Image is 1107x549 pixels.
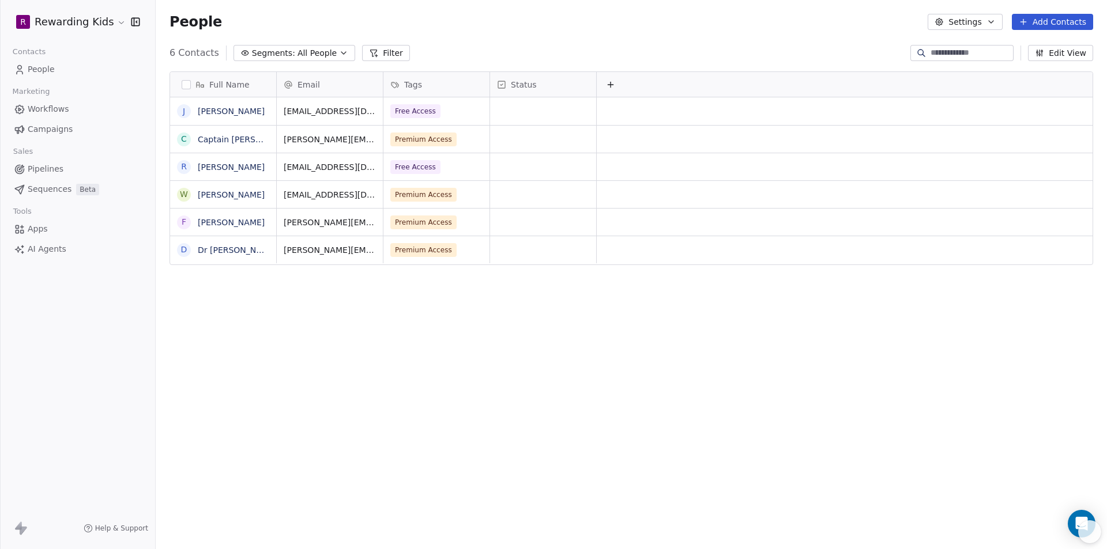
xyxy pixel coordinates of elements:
[8,143,38,160] span: Sales
[28,243,66,255] span: AI Agents
[170,72,276,97] div: Full Name
[198,135,299,144] a: Captain [PERSON_NAME]
[182,216,186,228] div: F
[183,105,185,118] div: J
[170,13,222,31] span: People
[362,45,410,61] button: Filter
[198,218,265,227] a: [PERSON_NAME]
[28,163,63,175] span: Pipelines
[284,217,376,228] span: [PERSON_NAME][EMAIL_ADDRESS][DOMAIN_NAME]
[1028,45,1093,61] button: Edit View
[284,189,376,200] span: [EMAIL_ADDRESS][DOMAIN_NAME]
[181,244,187,256] div: D
[170,97,277,528] div: grid
[180,188,188,200] div: W
[390,215,457,229] span: Premium Access
[284,244,376,256] span: [PERSON_NAME][EMAIL_ADDRESS][DOMAIN_NAME]
[404,79,422,90] span: Tags
[9,120,146,139] a: Campaigns
[28,103,69,115] span: Workflows
[511,79,537,90] span: Status
[9,219,146,238] a: Apps
[170,46,219,60] span: 6 Contacts
[284,134,376,145] span: [PERSON_NAME][EMAIL_ADDRESS][DOMAIN_NAME]
[284,105,376,117] span: [EMAIL_ADDRESS][DOMAIN_NAME]
[28,63,55,75] span: People
[390,188,457,202] span: Premium Access
[390,132,457,146] span: Premium Access
[14,12,123,32] button: RRewarding Kids
[390,104,440,118] span: Free Access
[284,161,376,173] span: [EMAIL_ADDRESS][DOMAIN_NAME]
[390,243,457,257] span: Premium Access
[95,524,148,533] span: Help & Support
[9,240,146,259] a: AI Agents
[209,79,250,90] span: Full Name
[8,203,36,220] span: Tools
[198,190,265,199] a: [PERSON_NAME]
[20,16,26,28] span: R
[181,161,187,173] div: R
[277,97,1094,528] div: grid
[1012,14,1093,30] button: Add Contacts
[28,183,71,195] span: Sequences
[252,47,295,59] span: Segments:
[28,223,48,235] span: Apps
[198,107,265,116] a: [PERSON_NAME]
[298,79,320,90] span: Email
[298,47,337,59] span: All People
[181,133,187,145] div: C
[198,162,265,172] a: [PERSON_NAME]
[490,72,596,97] div: Status
[9,60,146,79] a: People
[35,14,114,29] span: Rewarding Kids
[1068,510,1095,537] div: Open Intercom Messenger
[383,72,490,97] div: Tags
[9,180,146,199] a: SequencesBeta
[9,100,146,119] a: Workflows
[76,184,99,195] span: Beta
[28,123,73,135] span: Campaigns
[84,524,148,533] a: Help & Support
[9,160,146,179] a: Pipelines
[390,160,440,174] span: Free Access
[928,14,1002,30] button: Settings
[277,72,383,97] div: Email
[7,43,51,60] span: Contacts
[198,245,277,255] a: Dr [PERSON_NAME]
[7,83,55,100] span: Marketing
